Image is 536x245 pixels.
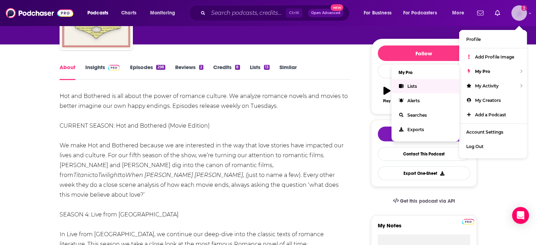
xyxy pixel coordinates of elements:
[359,7,400,19] button: open menu
[475,98,501,103] span: My Creators
[364,8,392,18] span: For Business
[199,65,203,70] div: 2
[130,64,165,80] a: Episodes298
[196,5,356,21] div: Search podcasts, credits, & more...
[459,32,527,47] a: Profile
[387,192,461,210] a: Get this podcast via API
[511,5,527,21] span: Logged in as madeleinelbrownkensington
[208,7,286,19] input: Search podcasts, credits, & more...
[264,65,270,70] div: 13
[459,50,527,64] a: Add Profile Image
[60,64,75,80] a: About
[378,64,470,78] div: Rate
[213,64,240,80] a: Credits8
[286,8,302,18] span: Ctrl K
[378,166,470,180] button: Export One-Sheet
[459,93,527,108] a: My Creators
[492,7,503,19] a: Show notifications dropdown
[459,30,527,158] ul: Show profile menu
[378,147,470,161] a: Contact This Podcast
[308,9,344,17] button: Open AdvancedNew
[250,64,270,80] a: Lists13
[475,112,506,117] span: Add a Podcast
[73,172,92,178] em: Titanic
[175,64,203,80] a: Reviews2
[400,198,455,204] span: Get this podcast via API
[403,8,437,18] span: For Podcasters
[399,7,447,19] button: open menu
[145,7,184,19] button: open menu
[466,144,483,149] span: Log Out
[475,69,490,74] span: My Pro
[383,99,390,103] div: Play
[462,219,474,225] img: Podchaser Pro
[378,222,470,234] label: My Notes
[331,4,343,11] span: New
[235,65,240,70] div: 8
[475,54,514,60] span: Add Profile Image
[85,64,120,80] a: InsightsPodchaser Pro
[82,7,117,19] button: open menu
[117,7,141,19] a: Charts
[156,65,165,70] div: 298
[459,108,527,122] a: Add a Podcast
[475,83,499,88] span: My Activity
[447,7,473,19] button: open menu
[121,8,136,18] span: Charts
[512,207,529,224] div: Open Intercom Messenger
[452,8,464,18] span: More
[459,125,527,139] a: Account Settings
[98,172,120,178] em: Twilight
[378,127,470,141] button: tell me why sparkleTell Me Why
[466,129,503,135] span: Account Settings
[511,5,527,21] button: Show profile menu
[125,172,247,178] em: When [PERSON_NAME] [PERSON_NAME], (
[462,218,474,225] a: Pro website
[311,11,340,15] span: Open Advanced
[378,82,396,108] button: Play
[150,8,175,18] span: Monitoring
[474,7,486,19] a: Show notifications dropdown
[511,5,527,21] img: User Profile
[521,5,527,11] svg: Add a profile image
[108,65,120,71] img: Podchaser Pro
[87,8,108,18] span: Podcasts
[378,45,470,61] button: Follow
[6,6,73,20] img: Podchaser - Follow, Share and Rate Podcasts
[466,37,481,42] span: Profile
[279,64,297,80] a: Similar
